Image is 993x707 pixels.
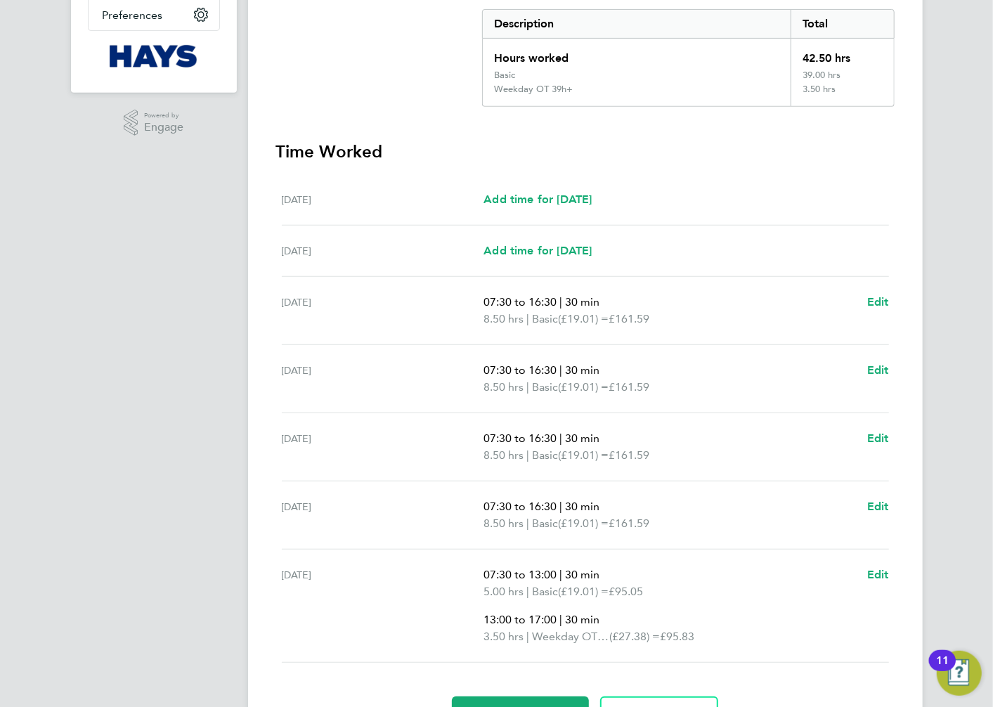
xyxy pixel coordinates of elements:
[565,613,599,626] span: 30 min
[867,363,889,377] span: Edit
[532,447,558,464] span: Basic
[483,568,557,581] span: 07:30 to 13:00
[532,583,558,600] span: Basic
[565,568,599,581] span: 30 min
[558,312,609,325] span: (£19.01) =
[482,9,895,107] div: Summary
[144,122,183,134] span: Engage
[483,613,557,626] span: 13:00 to 17:00
[867,568,889,581] span: Edit
[867,500,889,513] span: Edit
[936,661,949,679] div: 11
[483,585,524,598] span: 5.00 hrs
[609,517,649,530] span: £161.59
[559,568,562,581] span: |
[532,628,609,645] span: Weekday OT 39h+
[532,379,558,396] span: Basic
[483,193,592,206] span: Add time for [DATE]
[867,430,889,447] a: Edit
[483,448,524,462] span: 8.50 hrs
[791,84,893,106] div: 3.50 hrs
[282,191,484,208] div: [DATE]
[609,312,649,325] span: £161.59
[867,566,889,583] a: Edit
[937,651,982,696] button: Open Resource Center, 11 new notifications
[532,311,558,327] span: Basic
[559,613,562,626] span: |
[558,517,609,530] span: (£19.01) =
[559,295,562,309] span: |
[559,363,562,377] span: |
[483,380,524,394] span: 8.50 hrs
[282,498,484,532] div: [DATE]
[609,380,649,394] span: £161.59
[483,432,557,445] span: 07:30 to 16:30
[526,585,529,598] span: |
[526,448,529,462] span: |
[483,500,557,513] span: 07:30 to 16:30
[565,363,599,377] span: 30 min
[609,585,643,598] span: £95.05
[791,10,893,38] div: Total
[609,630,660,643] span: (£27.38) =
[526,630,529,643] span: |
[660,630,694,643] span: £95.83
[483,363,557,377] span: 07:30 to 16:30
[494,70,515,81] div: Basic
[558,380,609,394] span: (£19.01) =
[282,430,484,464] div: [DATE]
[526,517,529,530] span: |
[483,191,592,208] a: Add time for [DATE]
[124,110,183,136] a: Powered byEngage
[565,432,599,445] span: 30 min
[867,362,889,379] a: Edit
[791,39,893,70] div: 42.50 hrs
[565,500,599,513] span: 30 min
[483,295,557,309] span: 07:30 to 16:30
[867,294,889,311] a: Edit
[282,294,484,327] div: [DATE]
[282,242,484,259] div: [DATE]
[558,448,609,462] span: (£19.01) =
[483,244,592,257] span: Add time for [DATE]
[103,8,163,22] span: Preferences
[494,84,573,95] div: Weekday OT 39h+
[483,10,791,38] div: Description
[88,45,220,67] a: Go to home page
[526,380,529,394] span: |
[483,242,592,259] a: Add time for [DATE]
[110,45,197,67] img: hays-logo-retina.png
[559,500,562,513] span: |
[791,70,893,84] div: 39.00 hrs
[609,448,649,462] span: £161.59
[282,362,484,396] div: [DATE]
[483,517,524,530] span: 8.50 hrs
[565,295,599,309] span: 30 min
[867,498,889,515] a: Edit
[282,566,484,645] div: [DATE]
[483,312,524,325] span: 8.50 hrs
[483,630,524,643] span: 3.50 hrs
[867,432,889,445] span: Edit
[867,295,889,309] span: Edit
[526,312,529,325] span: |
[532,515,558,532] span: Basic
[559,432,562,445] span: |
[483,39,791,70] div: Hours worked
[144,110,183,122] span: Powered by
[558,585,609,598] span: (£19.01) =
[276,141,895,163] h3: Time Worked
